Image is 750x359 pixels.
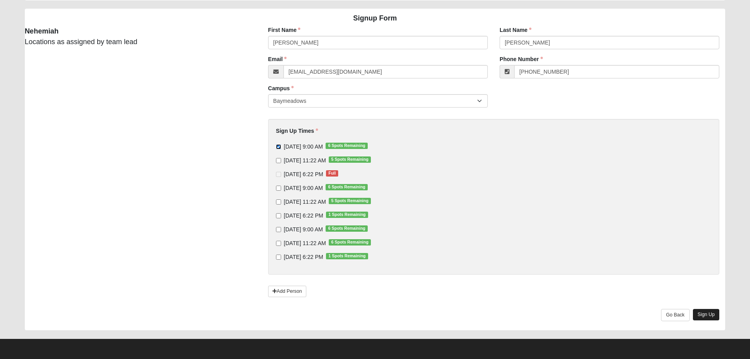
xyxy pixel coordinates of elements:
[284,185,323,191] span: [DATE] 9:00 AM
[500,26,531,34] label: Last Name
[276,241,281,246] input: [DATE] 11:22 AM6 Spots Remaining
[326,143,368,149] span: 6 Spots Remaining
[276,144,281,149] input: [DATE] 9:00 AM6 Spots Remaining
[329,239,371,246] span: 6 Spots Remaining
[268,26,300,34] label: First Name
[276,158,281,163] input: [DATE] 11:22 AM5 Spots Remaining
[276,213,281,218] input: [DATE] 6:22 PM1 Spots Remaining
[284,226,323,233] span: [DATE] 9:00 AM
[25,27,59,35] strong: Nehemiah
[276,172,281,177] input: [DATE] 6:22 PMFull
[326,253,368,259] span: 1 Spots Remaining
[329,198,371,204] span: 5 Spots Remaining
[326,212,368,218] span: 1 Spots Remaining
[268,55,287,63] label: Email
[276,127,318,135] label: Sign Up Times
[284,254,323,260] span: [DATE] 6:22 PM
[329,156,371,163] span: 5 Spots Remaining
[326,184,368,190] span: 6 Spots Remaining
[276,227,281,232] input: [DATE] 9:00 AM6 Spots Remaining
[19,26,256,47] div: Locations as assigned by team lead
[500,55,543,63] label: Phone Number
[25,14,726,23] h4: Signup Form
[326,170,338,177] span: Full
[284,143,323,150] span: [DATE] 9:00 AM
[276,186,281,191] input: [DATE] 9:00 AM6 Spots Remaining
[284,199,326,205] span: [DATE] 11:22 AM
[276,199,281,205] input: [DATE] 11:22 AM5 Spots Remaining
[268,84,294,92] label: Campus
[326,225,368,232] span: 6 Spots Remaining
[284,157,326,164] span: [DATE] 11:22 AM
[284,240,326,246] span: [DATE] 11:22 AM
[693,309,720,320] a: Sign Up
[284,212,323,219] span: [DATE] 6:22 PM
[276,255,281,260] input: [DATE] 6:22 PM1 Spots Remaining
[268,286,306,297] a: Add Person
[661,309,690,321] a: Go Back
[284,171,323,177] span: [DATE] 6:22 PM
